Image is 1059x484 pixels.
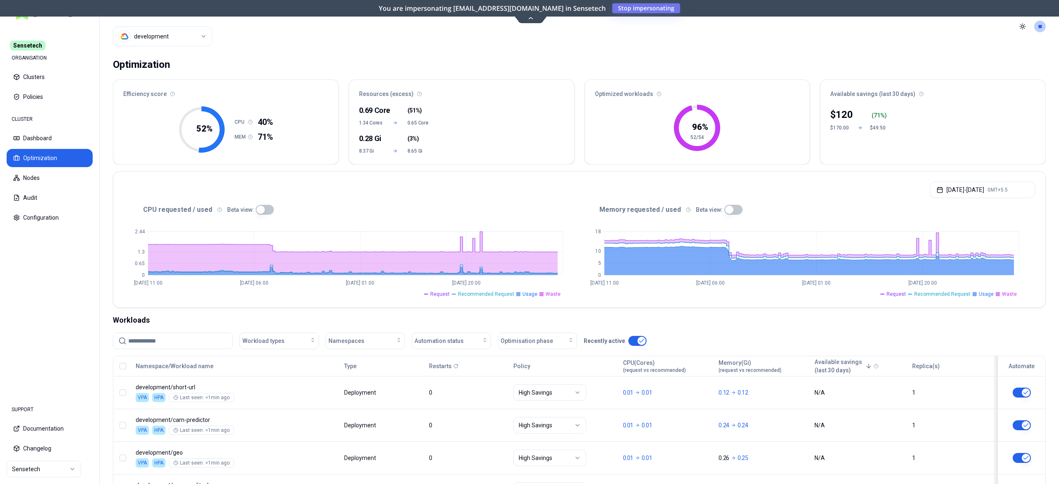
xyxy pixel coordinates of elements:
span: 40% [258,116,273,128]
button: Dashboard [7,129,93,147]
div: Last seen: <1min ago [173,394,230,401]
button: Available savings(last 30 days) [815,358,872,374]
div: VPA [136,458,149,467]
tspan: 52/54 [690,134,704,140]
span: 51% [410,106,420,115]
span: Waste [546,291,561,297]
p: 0.01 [623,421,634,429]
div: 0 [429,454,506,462]
button: Type [344,358,357,374]
div: HPA enabled. [152,393,165,402]
div: 0.69 Core [359,105,383,116]
span: Automation status [414,337,464,345]
button: Memory(Gi)(request vs recommended) [719,358,781,374]
div: Optimized workloads [585,80,810,103]
h1: CPU [235,119,248,125]
div: Last seen: <1min ago [173,460,230,466]
button: Nodes [7,169,93,187]
span: Sensetech [10,41,46,50]
tspan: [DATE] 20:00 [908,280,937,286]
div: Deployment [344,421,377,429]
div: Optimization [113,56,170,73]
div: VPA [136,393,149,402]
div: N/A [815,454,905,462]
div: Automate [1001,362,1042,370]
p: 0.25 [738,454,748,462]
tspan: 0 [142,272,145,278]
span: Usage [522,291,537,297]
span: GMT+5.5 [987,187,1008,193]
p: 120 [836,108,853,121]
p: short-url [136,383,295,391]
button: Changelog [7,439,93,458]
span: Workload types [242,337,285,345]
span: Recommended Request [914,291,970,297]
div: Memory(Gi) [719,359,781,374]
span: 3% [410,134,417,143]
span: 1.34 Cores [359,120,383,126]
div: HPA enabled. [152,458,165,467]
button: Namespaces [326,333,405,349]
div: 1 [912,388,989,397]
tspan: [DATE] 11:00 [590,280,618,286]
tspan: 96 % [692,122,708,132]
p: Restarts [429,362,452,370]
span: Recommended Request [458,291,514,297]
tspan: 52 % [196,124,213,134]
div: $170.00 [830,125,850,131]
div: 1 [912,421,989,429]
span: (request vs recommended) [623,367,686,374]
div: $49.50 [870,125,890,131]
div: Resources (excess) [349,80,574,103]
div: CPU requested / used [123,205,580,215]
tspan: [DATE] 06:00 [240,280,268,286]
div: 0 [429,388,506,397]
div: 0.28 Gi [359,133,383,144]
p: Beta view: [696,206,723,214]
p: cam-predictor [136,416,295,424]
span: Request [430,291,450,297]
button: Documentation [7,419,93,438]
tspan: [DATE] 01:00 [802,280,831,286]
span: Request [886,291,906,297]
button: Configuration [7,208,93,227]
p: 0.01 [623,388,634,397]
p: Beta view: [227,206,254,214]
p: 0.01 [642,421,652,429]
button: Select a value [113,26,212,46]
div: Available savings (last 30 days) [820,80,1045,103]
tspan: 18 [595,229,601,235]
span: Namespaces [328,337,364,345]
span: 71% [258,131,273,143]
p: 71 [874,111,880,120]
p: 0.01 [642,388,652,397]
div: development [134,32,169,41]
p: 0.24 [719,421,729,429]
p: 0.24 [738,421,748,429]
button: Policies [7,88,93,106]
div: ( %) [872,111,890,120]
div: Policy [513,362,615,370]
div: Last seen: <1min ago [173,427,230,434]
p: 0.01 [623,454,634,462]
div: Deployment [344,454,377,462]
p: 0.12 [738,388,748,397]
span: Optimisation phase [501,337,553,345]
button: Automation status [412,333,491,349]
p: geo [136,448,295,457]
button: Workload types [240,333,319,349]
button: [DATE]-[DATE]GMT+5.5 [930,182,1035,198]
div: 0 [429,421,506,429]
button: Optimisation phase [498,333,577,349]
button: Audit [7,189,93,207]
p: 0.26 [719,454,729,462]
tspan: [DATE] 06:00 [696,280,724,286]
div: N/A [815,421,905,429]
span: (request vs recommended) [719,367,781,374]
tspan: [DATE] 01:00 [346,280,374,286]
tspan: 10 [595,248,601,254]
tspan: 2.44 [135,229,145,235]
tspan: [DATE] 11:00 [134,280,163,286]
div: VPA [136,426,149,435]
span: 8.65 Gi [407,148,432,154]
